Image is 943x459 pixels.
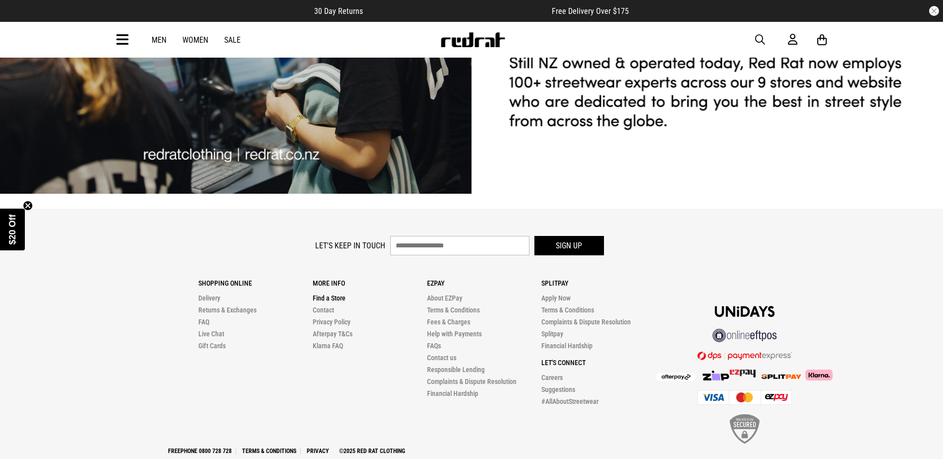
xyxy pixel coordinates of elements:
[762,374,801,379] img: Splitpay
[541,330,563,338] a: Splitpay
[715,306,774,317] img: Unidays
[198,294,220,302] a: Delivery
[7,214,17,244] span: $20 Off
[541,397,599,405] a: #AllAboutStreetwear
[440,32,506,47] img: Redrat logo
[656,373,696,381] img: Afterpay
[313,318,350,326] a: Privacy Policy
[152,35,167,45] a: Men
[164,448,236,455] a: Freephone 0800 728 728
[730,370,756,378] img: Splitpay
[552,6,629,16] span: Free Delivery Over $175
[541,318,631,326] a: Complaints & Dispute Resolution
[541,306,594,314] a: Terms & Conditions
[427,389,478,397] a: Financial Hardship
[427,366,485,374] a: Responsible Lending
[8,4,38,34] button: Open LiveChat chat widget
[427,342,441,350] a: FAQs
[427,279,541,287] p: Ezpay
[541,385,575,393] a: Suggestions
[541,279,656,287] p: Splitpay
[730,414,760,444] img: SSL
[712,329,777,342] img: online eftpos
[427,378,516,385] a: Complaints & Dispute Resolution
[198,318,209,326] a: FAQ
[541,294,571,302] a: Apply Now
[697,390,792,405] img: Cards
[801,370,833,381] img: Klarna
[427,294,462,302] a: About EZPay
[313,306,334,314] a: Contact
[427,306,480,314] a: Terms & Conditions
[313,294,345,302] a: Find a Store
[697,351,792,360] img: DPS
[427,318,470,326] a: Fees & Charges
[541,374,563,382] a: Careers
[23,201,33,211] button: Close teaser
[314,6,363,16] span: 30 Day Returns
[335,448,409,455] a: ©2025 Red Rat Clothing
[541,342,593,350] a: Financial Hardship
[427,330,482,338] a: Help with Payments
[238,448,301,455] a: Terms & Conditions
[313,342,343,350] a: Klarna FAQ
[383,6,532,16] iframe: Customer reviews powered by Trustpilot
[198,342,226,350] a: Gift Cards
[313,330,352,338] a: Afterpay T&Cs
[198,279,313,287] p: Shopping Online
[534,236,604,255] button: Sign up
[315,241,385,250] label: Let's keep in touch
[198,330,224,338] a: Live Chat
[541,359,656,367] p: Let's Connect
[198,306,257,314] a: Returns & Exchanges
[313,279,427,287] p: More Info
[224,35,241,45] a: Sale
[303,448,333,455] a: Privacy
[427,354,456,362] a: Contact us
[702,371,730,381] img: Zip
[182,35,208,45] a: Women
